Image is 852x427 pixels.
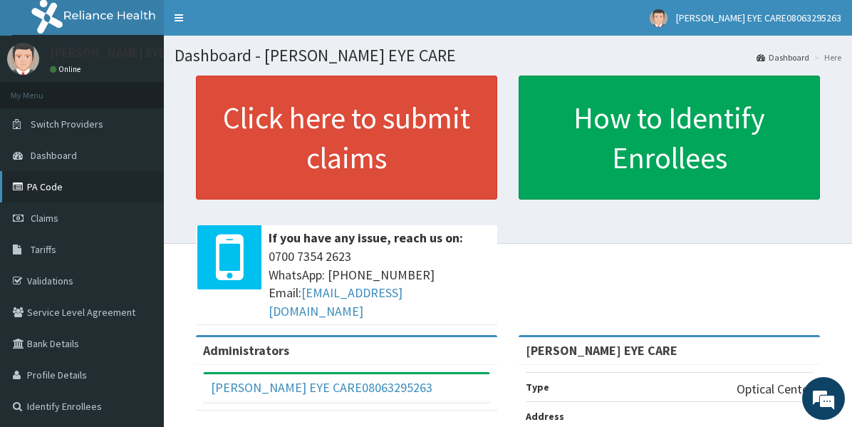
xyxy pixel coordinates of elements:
[526,410,564,423] b: Address
[811,51,841,63] li: Here
[757,51,809,63] a: Dashboard
[50,64,84,74] a: Online
[175,46,841,65] h1: Dashboard - [PERSON_NAME] EYE CARE
[31,212,58,225] span: Claims
[31,149,77,162] span: Dashboard
[526,342,677,359] strong: [PERSON_NAME] EYE CARE
[203,342,289,359] b: Administrators
[737,380,813,398] p: Optical Center
[196,76,497,200] a: Click here to submit claims
[50,46,266,59] p: [PERSON_NAME] EYE CARE08063295263
[269,230,463,246] b: If you have any issue, reach us on:
[269,247,490,321] span: 0700 7354 2623 WhatsApp: [PHONE_NUMBER] Email:
[519,76,820,200] a: How to Identify Enrollees
[526,381,549,393] b: Type
[31,118,103,130] span: Switch Providers
[31,243,56,256] span: Tariffs
[269,284,402,319] a: [EMAIL_ADDRESS][DOMAIN_NAME]
[7,43,39,75] img: User Image
[211,379,432,396] a: [PERSON_NAME] EYE CARE08063295263
[676,11,841,24] span: [PERSON_NAME] EYE CARE08063295263
[650,9,667,27] img: User Image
